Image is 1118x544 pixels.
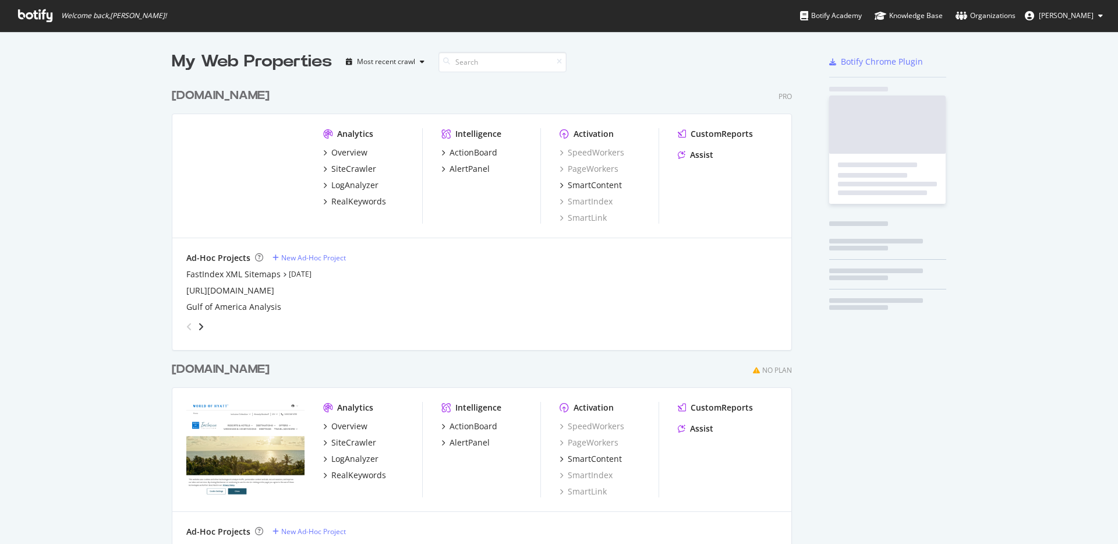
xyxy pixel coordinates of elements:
a: SmartLink [560,486,607,497]
div: CustomReports [691,128,753,140]
div: AlertPanel [450,437,490,448]
a: SpeedWorkers [560,147,624,158]
div: Overview [331,147,367,158]
div: LogAnalyzer [331,453,378,465]
a: LogAnalyzer [323,453,378,465]
button: [PERSON_NAME] [1016,6,1112,25]
div: SiteCrawler [331,437,376,448]
div: angle-left [182,317,197,336]
div: Intelligence [455,402,501,414]
div: LogAnalyzer [331,179,378,191]
a: CustomReports [678,128,753,140]
a: SmartIndex [560,196,613,207]
div: AlertPanel [450,163,490,175]
a: ActionBoard [441,421,497,432]
div: RealKeywords [331,469,386,481]
img: hyattinclusivecollection.com [186,402,305,496]
div: RealKeywords [331,196,386,207]
a: [DOMAIN_NAME] [172,87,274,104]
div: SmartContent [568,179,622,191]
a: SiteCrawler [323,163,376,175]
span: Welcome back, [PERSON_NAME] ! [61,11,167,20]
div: Pro [779,91,792,101]
div: New Ad-Hoc Project [281,253,346,263]
a: SmartIndex [560,469,613,481]
div: No Plan [762,365,792,375]
div: Ad-Hoc Projects [186,252,250,264]
a: SmartContent [560,179,622,191]
div: Assist [690,423,713,435]
div: Knowledge Base [875,10,943,22]
div: Organizations [956,10,1016,22]
img: hyatt.com [186,128,305,222]
a: SmartContent [560,453,622,465]
a: RealKeywords [323,196,386,207]
div: Ad-Hoc Projects [186,526,250,538]
div: Botify Chrome Plugin [841,56,923,68]
a: Assist [678,149,713,161]
div: ActionBoard [450,421,497,432]
a: [DOMAIN_NAME] [172,361,274,378]
a: AlertPanel [441,437,490,448]
a: Overview [323,421,367,432]
a: PageWorkers [560,163,618,175]
div: Botify Academy [800,10,862,22]
div: Assist [690,149,713,161]
a: SmartLink [560,212,607,224]
a: PageWorkers [560,437,618,448]
div: Activation [574,128,614,140]
div: Analytics [337,402,373,414]
div: [DOMAIN_NAME] [172,361,270,378]
a: New Ad-Hoc Project [273,527,346,536]
input: Search [438,52,567,72]
a: ActionBoard [441,147,497,158]
a: New Ad-Hoc Project [273,253,346,263]
div: [DOMAIN_NAME] [172,87,270,104]
a: RealKeywords [323,469,386,481]
div: ActionBoard [450,147,497,158]
button: Most recent crawl [341,52,429,71]
a: Gulf of America Analysis [186,301,281,313]
a: AlertPanel [441,163,490,175]
a: [DATE] [289,269,312,279]
div: CustomReports [691,402,753,414]
a: CustomReports [678,402,753,414]
a: SpeedWorkers [560,421,624,432]
div: SmartContent [568,453,622,465]
div: Analytics [337,128,373,140]
a: [URL][DOMAIN_NAME] [186,285,274,296]
a: FastIndex XML Sitemaps [186,269,281,280]
a: Assist [678,423,713,435]
div: Most recent crawl [357,58,415,65]
span: Joyce Lee [1039,10,1094,20]
div: Intelligence [455,128,501,140]
div: angle-right [197,321,205,333]
div: New Ad-Hoc Project [281,527,346,536]
a: Overview [323,147,367,158]
div: My Web Properties [172,50,332,73]
a: Botify Chrome Plugin [829,56,923,68]
div: SiteCrawler [331,163,376,175]
a: SiteCrawler [323,437,376,448]
a: LogAnalyzer [323,179,378,191]
div: Overview [331,421,367,432]
div: Activation [574,402,614,414]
